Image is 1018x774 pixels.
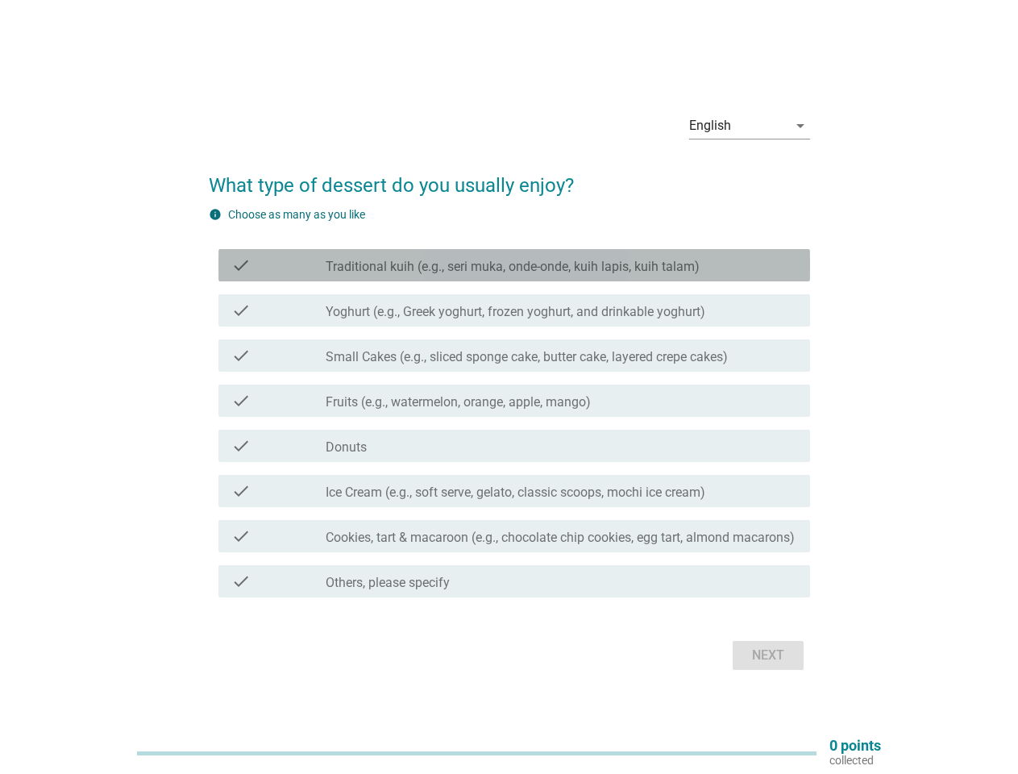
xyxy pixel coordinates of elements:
i: arrow_drop_down [791,116,810,135]
label: Ice Cream (e.g., soft serve, gelato, classic scoops, mochi ice cream) [326,485,705,501]
label: Fruits (e.g., watermelon, orange, apple, mango) [326,394,591,410]
i: check [231,572,251,591]
h2: What type of dessert do you usually enjoy? [209,155,810,200]
i: check [231,256,251,275]
label: Donuts [326,439,367,456]
label: Traditional kuih (e.g., seri muka, onde-onde, kuih lapis, kuih talam) [326,259,700,275]
i: check [231,301,251,320]
i: check [231,526,251,546]
i: info [209,208,222,221]
label: Cookies, tart & macaroon (e.g., chocolate chip cookies, egg tart, almond macarons) [326,530,795,546]
label: Choose as many as you like [228,208,365,221]
label: Small Cakes (e.g., sliced sponge cake, butter cake, layered crepe cakes) [326,349,728,365]
i: check [231,346,251,365]
p: 0 points [829,739,881,753]
i: check [231,391,251,410]
i: check [231,436,251,456]
label: Yoghurt (e.g., Greek yoghurt, frozen yoghurt, and drinkable yoghurt) [326,304,705,320]
i: check [231,481,251,501]
p: collected [829,753,881,768]
div: English [689,119,731,133]
label: Others, please specify [326,575,450,591]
